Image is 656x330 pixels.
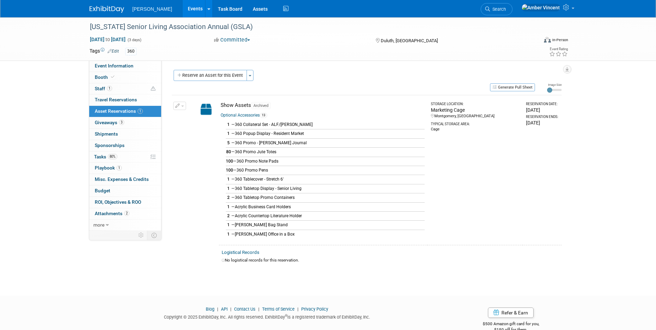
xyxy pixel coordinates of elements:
[251,102,271,109] span: Archived
[196,102,216,117] img: Capital-Asset-Icon-2.png
[226,231,231,237] span: 1
[89,140,161,151] a: Sponsorships
[89,185,161,196] a: Budget
[226,166,425,175] div: —
[226,158,233,164] span: 100
[234,306,256,312] a: Contact Us
[95,97,137,102] span: Travel Reservations
[547,83,562,87] div: Image Size
[237,159,278,164] span: 360 Promo Note Pads
[212,36,253,44] button: Committed
[95,211,129,216] span: Attachments
[104,37,111,42] span: to
[119,120,124,125] span: 3
[108,154,117,159] span: 80%
[488,308,534,318] a: Refer & Earn
[296,306,300,312] span: |
[235,222,288,227] span: [PERSON_NAME] Bag Stand
[89,174,161,185] a: Misc. Expenses & Credits
[226,120,425,129] div: —
[526,102,559,107] div: Reservation Date:
[95,165,122,171] span: Playbook
[95,120,124,125] span: Giveaways
[95,74,116,80] span: Booth
[226,131,231,137] span: 1
[89,220,161,231] a: more
[526,107,559,113] div: [DATE]
[235,195,295,200] span: 360 Tabletop Promo Containers
[226,157,425,166] div: —
[124,211,129,216] span: 2
[90,36,126,43] span: [DATE] [DATE]
[95,131,118,137] span: Shipments
[235,140,307,145] span: 360 Promo - [PERSON_NAME] Journal
[95,108,143,114] span: Asset Reservations
[481,3,512,15] a: Search
[95,86,112,91] span: Staff
[206,306,214,312] a: Blog
[226,149,231,155] span: 80
[226,148,425,157] div: —
[262,306,295,312] a: Terms of Service
[135,231,147,240] td: Personalize Event Tab Strip
[226,230,425,239] div: —
[226,140,231,146] span: 5
[147,231,161,240] td: Toggle Event Tabs
[89,163,161,174] a: Playbook1
[90,312,445,320] div: Copyright © 2025 ExhibitDay, Inc. All rights reserved. ExhibitDay is a registered trademark of Ex...
[89,152,161,163] a: Tasks80%
[89,61,161,72] a: Event Information
[549,47,568,51] div: Event Rating
[125,48,137,55] div: 360
[89,72,161,83] a: Booth
[90,47,119,55] td: Tags
[285,314,287,318] sup: ®
[111,75,114,79] i: Booth reservation complete
[526,114,559,119] div: Reservation Ends:
[235,149,276,154] span: 360 Promo Jute Totes
[552,37,568,43] div: In-Person
[260,113,267,118] span: 13
[544,37,551,43] img: Format-Inperson.png
[89,117,161,128] a: Giveaways3
[90,6,124,13] img: ExhibitDay
[108,49,119,54] a: Edit
[226,204,231,210] span: 1
[221,102,425,109] div: Show Assets
[226,175,425,184] div: —
[95,199,141,205] span: ROI, Objectives & ROO
[95,176,149,182] span: Misc. Expenses & Credits
[226,176,231,182] span: 1
[89,83,161,94] a: Staff1
[89,197,161,208] a: ROI, Objectives & ROO
[89,129,161,140] a: Shipments
[237,168,268,173] span: 360 Promo Pens
[226,193,425,202] div: —
[132,6,172,12] span: [PERSON_NAME]
[431,107,519,113] div: Marketing Cage
[235,122,313,127] span: 360 Collateral Set - ALF/[PERSON_NAME]
[87,21,528,33] div: [US_STATE] Senior Living Association Annual (GSLA)
[117,165,122,171] span: 1
[127,38,141,42] span: (3 days)
[94,154,117,159] span: Tasks
[95,143,124,148] span: Sponsorships
[235,204,291,209] span: Acrylic Business Card Holders
[226,186,231,192] span: 1
[226,139,425,148] div: —
[431,127,519,132] div: Cage
[174,70,247,81] button: Reserve an Asset for this Event
[89,106,161,117] a: Asset Reservations1
[490,7,506,12] span: Search
[526,119,559,126] div: [DATE]
[221,113,267,118] a: Optional Accessories13
[235,186,302,191] span: 360 Tabletop Display - Senior Living
[235,177,284,182] span: 360 Tablecover - Stretch 6'
[226,221,425,230] div: —
[226,222,231,228] span: 1
[226,195,231,201] span: 2
[222,257,559,263] div: No logistical records for this reservation.
[226,212,425,221] div: —
[235,131,304,136] span: 360 Popup Display - Resident Market
[257,306,261,312] span: |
